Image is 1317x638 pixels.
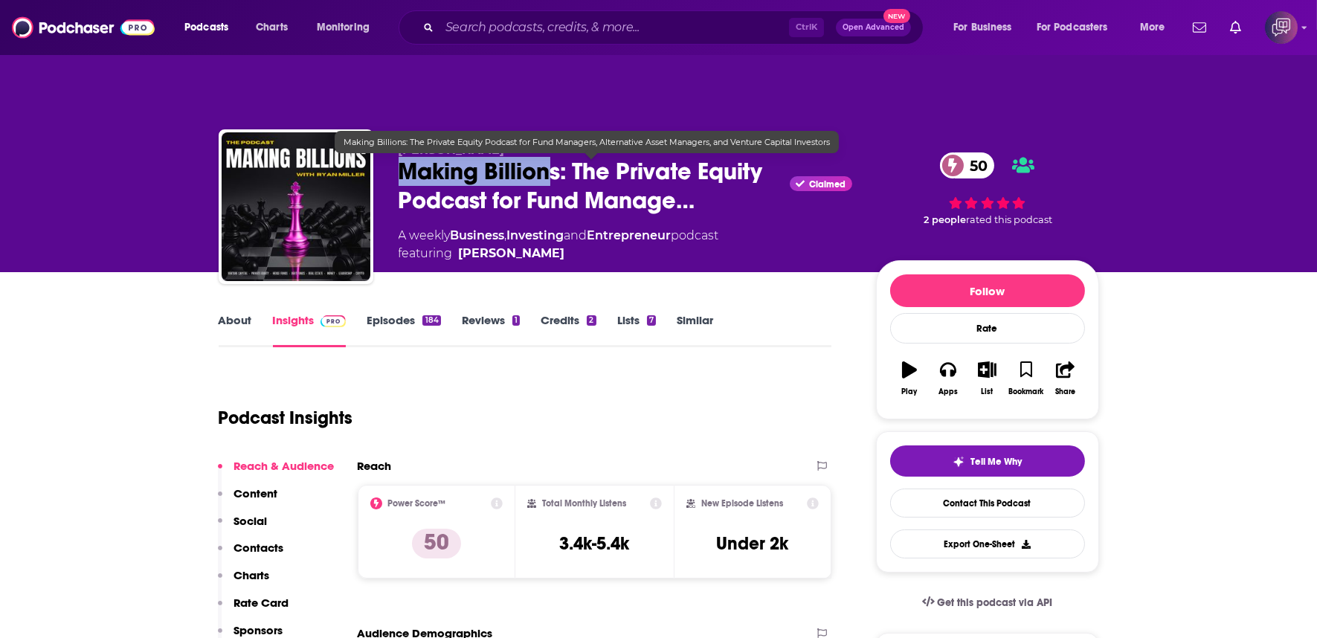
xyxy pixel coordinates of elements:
[587,228,672,242] a: Entrepreneur
[321,315,347,327] img: Podchaser Pro
[505,228,507,242] span: ,
[677,313,713,347] a: Similar
[937,596,1052,609] span: Get this podcast via API
[234,623,283,637] p: Sponsors
[1055,387,1075,396] div: Share
[1007,352,1046,405] button: Bookmark
[1130,16,1184,39] button: open menu
[399,143,505,157] span: [PERSON_NAME]
[1265,11,1298,44] img: User Profile
[234,596,289,610] p: Rate Card
[512,315,520,326] div: 1
[967,214,1053,225] span: rated this podcast
[1027,16,1130,39] button: open menu
[218,568,270,596] button: Charts
[1008,387,1043,396] div: Bookmark
[943,16,1031,39] button: open menu
[358,459,392,473] h2: Reach
[317,17,370,38] span: Monitoring
[890,529,1085,558] button: Export One-Sheet
[451,228,505,242] a: Business
[836,19,911,36] button: Open AdvancedNew
[953,17,1012,38] span: For Business
[234,541,284,555] p: Contacts
[218,541,284,568] button: Contacts
[542,498,626,509] h2: Total Monthly Listens
[335,131,839,153] div: Making Billions: The Private Equity Podcast for Fund Managers, Alternative Asset Managers, and Ve...
[174,16,248,39] button: open menu
[234,568,270,582] p: Charts
[810,181,846,188] span: Claimed
[399,227,719,262] div: A weekly podcast
[559,532,629,555] h3: 3.4k-5.4k
[234,459,335,473] p: Reach & Audience
[462,313,520,347] a: Reviews1
[890,445,1085,477] button: tell me why sparkleTell Me Why
[234,486,278,500] p: Content
[218,596,289,623] button: Rate Card
[219,407,353,429] h1: Podcast Insights
[273,313,347,347] a: InsightsPodchaser Pro
[717,532,789,555] h3: Under 2k
[587,315,596,326] div: 2
[1046,352,1084,405] button: Share
[1265,11,1298,44] span: Logged in as corioliscompany
[246,16,297,39] a: Charts
[929,352,967,405] button: Apps
[1265,11,1298,44] button: Show profile menu
[843,24,904,31] span: Open Advanced
[388,498,446,509] h2: Power Score™
[218,486,278,514] button: Content
[218,459,335,486] button: Reach & Audience
[883,9,910,23] span: New
[890,489,1085,518] a: Contact This Podcast
[1224,15,1247,40] a: Show notifications dropdown
[890,313,1085,344] div: Rate
[953,456,965,468] img: tell me why sparkle
[1187,15,1212,40] a: Show notifications dropdown
[1037,17,1108,38] span: For Podcasters
[234,514,268,528] p: Social
[422,315,440,326] div: 184
[701,498,783,509] h2: New Episode Listens
[617,313,656,347] a: Lists7
[306,16,389,39] button: open menu
[412,529,461,558] p: 50
[439,16,789,39] input: Search podcasts, credits, & more...
[901,387,917,396] div: Play
[970,456,1022,468] span: Tell Me Why
[413,10,938,45] div: Search podcasts, credits, & more...
[218,514,268,541] button: Social
[219,313,252,347] a: About
[910,584,1065,621] a: Get this podcast via API
[890,352,929,405] button: Play
[876,143,1099,236] div: 50 2 peoplerated this podcast
[967,352,1006,405] button: List
[184,17,228,38] span: Podcasts
[1140,17,1165,38] span: More
[399,245,719,262] span: featuring
[890,274,1085,307] button: Follow
[507,228,564,242] a: Investing
[564,228,587,242] span: and
[256,17,288,38] span: Charts
[938,387,958,396] div: Apps
[940,152,995,178] a: 50
[459,245,565,262] a: [PERSON_NAME]
[541,313,596,347] a: Credits2
[955,152,995,178] span: 50
[222,132,370,281] img: Making Billions: The Private Equity Podcast for Fund Managers, Alternative Asset Managers, and Ve...
[924,214,967,225] span: 2 people
[647,315,656,326] div: 7
[367,313,440,347] a: Episodes184
[789,18,824,37] span: Ctrl K
[12,13,155,42] img: Podchaser - Follow, Share and Rate Podcasts
[982,387,994,396] div: List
